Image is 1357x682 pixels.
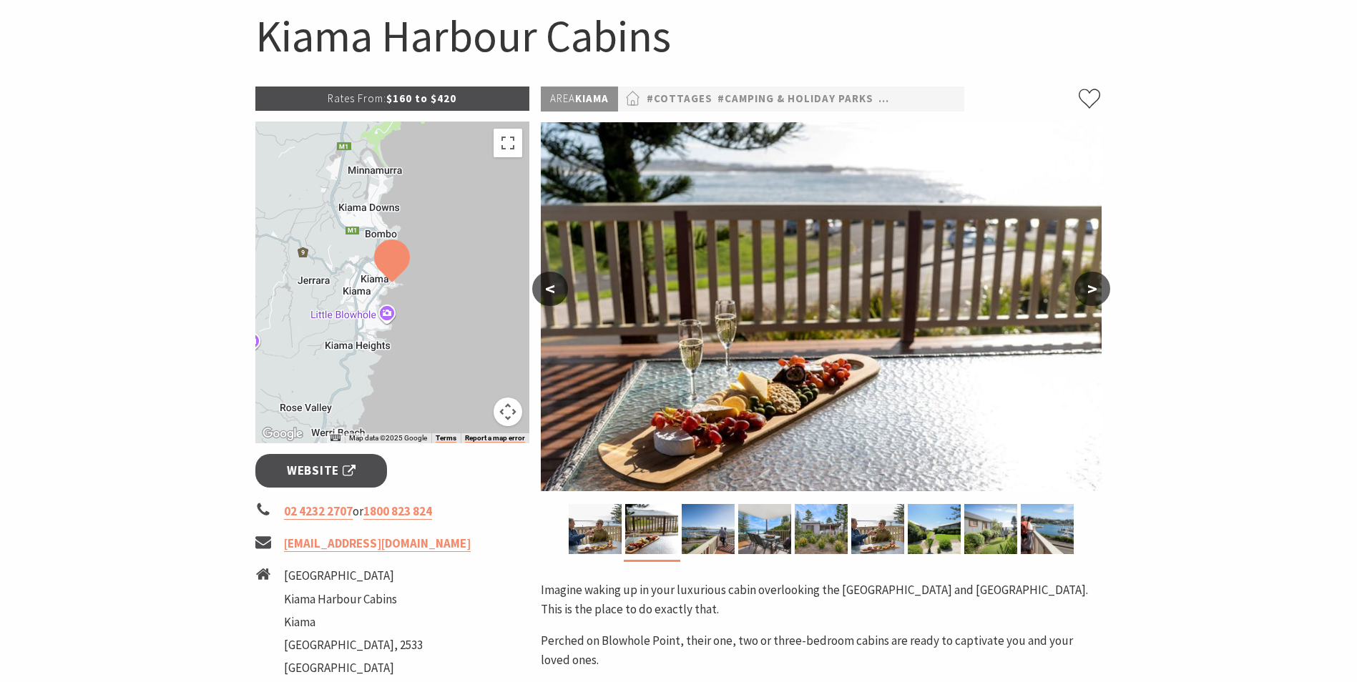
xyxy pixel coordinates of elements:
button: > [1074,272,1110,306]
a: 1800 823 824 [363,503,432,520]
span: Map data ©2025 Google [349,434,427,442]
img: Couple toast [569,504,622,554]
img: Kiama Harbour Cabins [908,504,961,554]
button: Map camera controls [494,397,522,426]
p: Perched on Blowhole Point, their one, two or three-bedroom cabins are ready to captivate you and ... [541,631,1102,670]
a: Report a map error [465,434,525,443]
a: Terms (opens in new tab) [436,434,456,443]
span: Rates From: [328,92,386,105]
li: or [255,502,530,521]
li: Kiama Harbour Cabins [284,590,423,609]
a: Website [255,454,388,488]
p: Imagine waking up in your luxurious cabin overlooking the [GEOGRAPHIC_DATA] and [GEOGRAPHIC_DATA]... [541,580,1102,619]
span: Area [550,92,575,105]
img: Couple toast [851,504,904,554]
img: Private balcony, ocean views [738,504,791,554]
a: #Camping & Holiday Parks [717,90,873,108]
span: Website [287,461,356,480]
p: $160 to $420 [255,87,530,111]
img: Side cabin [964,504,1017,554]
img: Large deck, harbour views, couple [1021,504,1074,554]
a: [EMAIL_ADDRESS][DOMAIN_NAME] [284,535,471,552]
img: Exterior at Kiama Harbour Cabins [795,504,848,554]
a: 02 4232 2707 [284,503,353,520]
button: Toggle fullscreen view [494,129,522,157]
img: Deck ocean view [541,122,1102,491]
h1: Kiama Harbour Cabins [255,7,1102,65]
p: Kiama [541,87,618,112]
a: Open this area in Google Maps (opens a new window) [259,425,306,443]
img: Deck ocean view [625,504,678,554]
img: Large deck harbour [682,504,735,554]
a: #Self Contained [878,90,978,108]
a: #Cottages [647,90,712,108]
li: [GEOGRAPHIC_DATA] [284,566,423,585]
li: [GEOGRAPHIC_DATA] [284,658,423,678]
img: Google [259,425,306,443]
button: Keyboard shortcuts [330,433,341,443]
li: Kiama [284,613,423,632]
button: < [532,272,568,306]
li: [GEOGRAPHIC_DATA], 2533 [284,636,423,655]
